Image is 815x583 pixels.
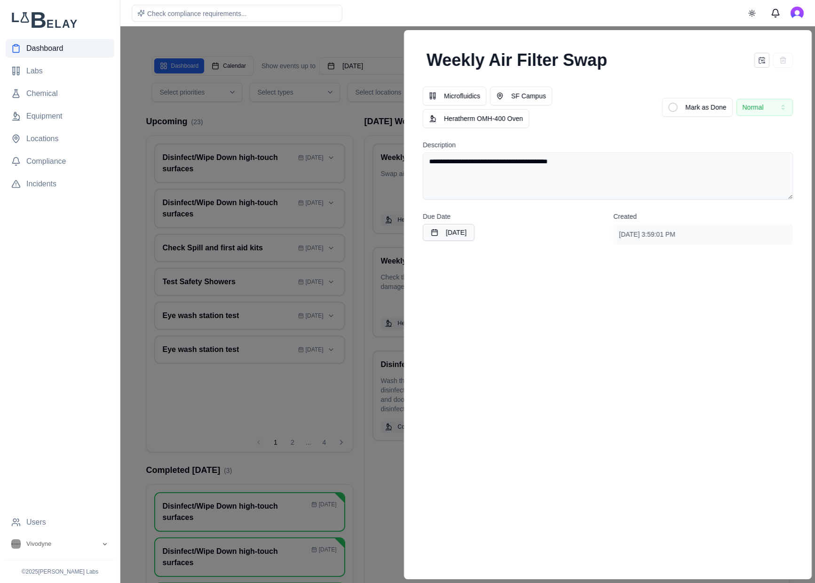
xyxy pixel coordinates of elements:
span: Locations [26,133,59,144]
span: Mark as Done [685,103,726,112]
button: [DATE] [423,224,475,241]
button: Messages [766,4,785,23]
button: Open organization switcher [6,535,114,552]
p: © 2025 [PERSON_NAME] Labs [6,568,114,575]
button: Microfluidics [423,87,486,105]
span: Dashboard [26,43,63,54]
h2: Weekly Air Filter Swap [423,49,611,72]
span: Check compliance requirements... [147,10,247,17]
button: Heratherm OMH-400 Oven [423,109,529,128]
button: Mark as Done [662,98,732,117]
div: [DATE] 3:59:01 PM [613,224,792,245]
img: Lois Tolvinski [791,7,804,20]
span: Chemical [26,88,58,99]
label: Due Date [423,213,451,220]
span: Incidents [26,178,56,190]
button: SF Campus [490,87,552,105]
span: Users [26,517,46,528]
span: Equipment [26,111,63,122]
img: Lab Belay Logo [6,11,114,28]
label: Description [423,141,456,149]
label: Created [613,213,637,220]
button: Toggle theme [744,5,760,22]
img: Vivodyne [11,539,21,549]
span: Vivodyne [26,540,51,548]
span: Labs [26,65,43,77]
button: Open user button [791,7,804,20]
span: Compliance [26,156,66,167]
